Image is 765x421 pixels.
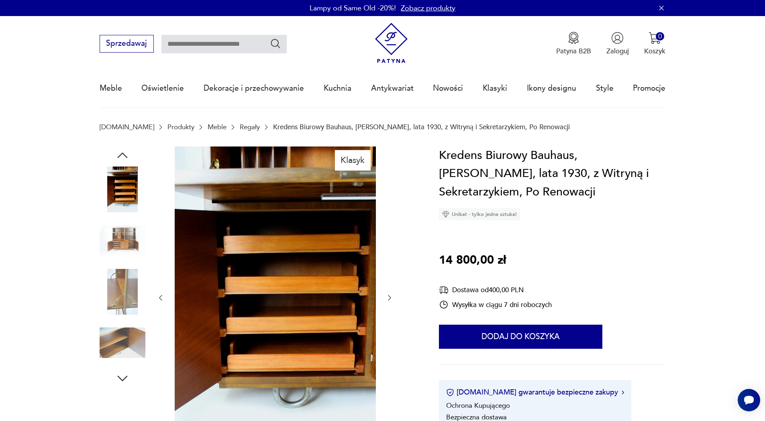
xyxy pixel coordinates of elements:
[738,389,760,411] iframe: Smartsupp widget button
[270,38,282,49] button: Szukaj
[439,300,552,309] div: Wysyłka w ciągu 7 dni roboczych
[446,388,454,397] img: Ikona certyfikatu
[656,32,664,41] div: 0
[100,70,122,107] a: Meble
[556,32,591,56] a: Ikona medaluPatyna B2B
[100,123,154,131] a: [DOMAIN_NAME]
[527,70,576,107] a: Ikony designu
[606,47,629,56] p: Zaloguj
[335,150,371,170] div: Klasyk
[100,218,145,263] img: Zdjęcie produktu Kredens Biurowy Bauhaus, Robert Slezák, lata 1930, z Witryną i Sekretarzykiem, P...
[622,390,624,395] img: Ikona strzałki w prawo
[324,70,351,107] a: Kuchnia
[556,32,591,56] button: Patyna B2B
[208,123,226,131] a: Meble
[567,32,580,44] img: Ikona medalu
[204,70,304,107] a: Dekoracje i przechowywanie
[439,146,665,201] h1: Kredens Biurowy Bauhaus, [PERSON_NAME], lata 1930, z Witryną i Sekretarzykiem, Po Renowacji
[310,3,396,13] p: Lampy od Same Old -20%!
[401,3,455,13] a: Zobacz produkty
[446,401,510,410] li: Ochrona Kupującego
[371,23,412,63] img: Patyna - sklep z meblami i dekoracjami vintage
[606,32,629,56] button: Zaloguj
[644,47,665,56] p: Koszyk
[633,70,665,107] a: Promocje
[100,269,145,315] img: Zdjęcie produktu Kredens Biurowy Bauhaus, Robert Slezák, lata 1930, z Witryną i Sekretarzykiem, P...
[644,32,665,56] button: 0Koszyk
[100,320,145,366] img: Zdjęcie produktu Kredens Biurowy Bauhaus, Robert Slezák, lata 1930, z Witryną i Sekretarzykiem, P...
[446,387,624,397] button: [DOMAIN_NAME] gwarantuje bezpieczne zakupy
[100,35,154,53] button: Sprzedawaj
[556,47,591,56] p: Patyna B2B
[611,32,624,44] img: Ikonka użytkownika
[439,325,602,349] button: Dodaj do koszyka
[442,211,449,218] img: Ikona diamentu
[439,285,449,295] img: Ikona dostawy
[100,167,145,212] img: Zdjęcie produktu Kredens Biurowy Bauhaus, Robert Slezák, lata 1930, z Witryną i Sekretarzykiem, P...
[141,70,184,107] a: Oświetlenie
[439,208,520,220] div: Unikat - tylko jedna sztuka!
[100,41,154,47] a: Sprzedawaj
[483,70,507,107] a: Klasyki
[596,70,614,107] a: Style
[649,32,661,44] img: Ikona koszyka
[273,123,570,131] p: Kredens Biurowy Bauhaus, [PERSON_NAME], lata 1930, z Witryną i Sekretarzykiem, Po Renowacji
[439,251,506,270] p: 14 800,00 zł
[371,70,414,107] a: Antykwariat
[167,123,194,131] a: Produkty
[439,285,552,295] div: Dostawa od 400,00 PLN
[240,123,260,131] a: Regały
[433,70,463,107] a: Nowości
